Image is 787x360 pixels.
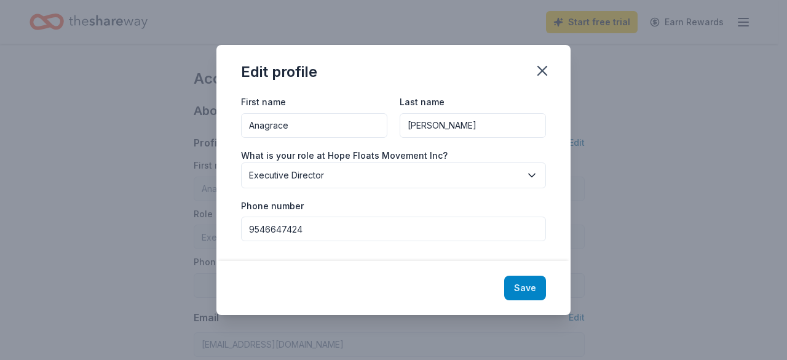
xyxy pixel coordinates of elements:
[504,276,546,300] button: Save
[241,96,286,108] label: First name
[241,62,317,82] div: Edit profile
[249,168,521,183] span: Executive Director
[241,150,448,162] label: What is your role at Hope Floats Movement Inc?
[241,162,546,188] button: Executive Director
[400,96,445,108] label: Last name
[241,200,304,212] label: Phone number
